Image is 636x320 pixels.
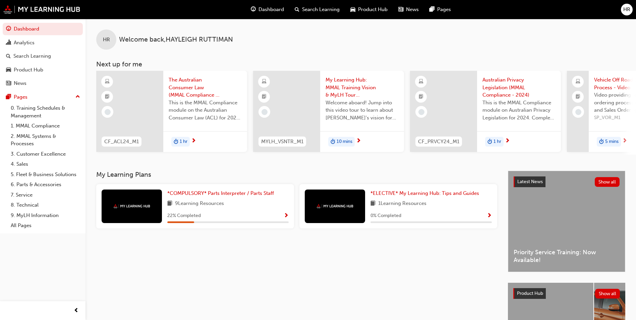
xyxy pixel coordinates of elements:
a: News [3,77,83,90]
span: 9 Learning Resources [175,200,224,208]
a: 3. Customer Excellence [8,149,83,159]
a: 9. MyLH Information [8,210,83,221]
span: pages-icon [6,94,11,100]
h3: Next up for me [85,60,636,68]
span: next-icon [356,138,361,144]
a: MYLH_VSNTR_M1My Learning Hub: MMAL Training Vision & MyLH Tour (Elective)Welcome aboard! Jump int... [253,71,404,152]
div: Search Learning [13,52,51,60]
a: Analytics [3,37,83,49]
span: up-icon [75,93,80,101]
button: Show all [595,177,620,187]
a: 5. Fleet & Business Solutions [8,169,83,180]
span: learningResourceType_ELEARNING-icon [262,77,267,86]
span: 1 hr [494,138,501,146]
span: MYLH_VSNTR_M1 [261,138,303,146]
span: Product Hub [358,6,388,13]
a: All Pages [8,220,83,231]
a: Dashboard [3,23,83,35]
div: Product Hub [14,66,43,74]
span: pages-icon [429,5,435,14]
a: CF_PRVCY24_M1Australian Privacy Legislation (MMAL Compliance - 2024)This is the MMAL Compliance m... [410,71,561,152]
a: 1. MMAL Compliance [8,121,83,131]
span: car-icon [6,67,11,73]
span: News [406,6,419,13]
span: booktick-icon [105,93,110,101]
img: mmal [316,204,353,208]
span: duration-icon [487,138,492,146]
span: duration-icon [331,138,335,146]
span: learningResourceType_ELEARNING-icon [105,77,110,86]
span: news-icon [6,81,11,87]
span: duration-icon [174,138,178,146]
a: Latest NewsShow all [514,176,620,187]
span: My Learning Hub: MMAL Training Vision & MyLH Tour (Elective) [326,76,399,99]
span: search-icon [295,5,299,14]
a: guage-iconDashboard [245,3,289,16]
span: booktick-icon [262,93,267,101]
a: CF_ACL24_M1The Australian Consumer Law (MMAL Compliance - 2024)This is the MMAL Compliance module... [96,71,247,152]
span: learningRecordVerb_NONE-icon [575,109,581,115]
a: 6. Parts & Accessories [8,179,83,190]
a: 4. Sales [8,159,83,169]
span: laptop-icon [576,77,580,86]
a: news-iconNews [393,3,424,16]
span: CF_PRVCY24_M1 [418,138,459,146]
span: book-icon [167,200,172,208]
span: 22 % Completed [167,212,201,220]
a: Product HubShow all [513,288,620,299]
span: 1 Learning Resources [378,200,426,208]
img: mmal [113,204,150,208]
a: search-iconSearch Learning [289,3,345,16]
span: 10 mins [337,138,352,146]
span: 0 % Completed [370,212,401,220]
span: HR [103,36,110,44]
a: 2. MMAL Systems & Processes [8,131,83,149]
span: next-icon [505,138,510,144]
button: Show Progress [284,212,289,220]
a: Latest NewsShow allPriority Service Training: Now Available! [508,171,625,272]
h3: My Learning Plans [96,171,497,178]
button: Pages [3,91,83,103]
a: pages-iconPages [424,3,456,16]
button: HR [621,4,633,15]
div: Analytics [14,39,35,47]
span: *ELECTIVE* My Learning Hub: Tips and Guides [370,190,479,196]
span: CF_ACL24_M1 [104,138,139,146]
span: search-icon [6,53,11,59]
a: *ELECTIVE* My Learning Hub: Tips and Guides [370,190,482,197]
a: Product Hub [3,64,83,76]
a: 8. Technical [8,200,83,210]
span: Dashboard [258,6,284,13]
span: Search Learning [302,6,340,13]
span: guage-icon [6,26,11,32]
span: Pages [437,6,451,13]
span: Australian Privacy Legislation (MMAL Compliance - 2024) [482,76,556,99]
span: This is the MMAL Compliance module on Australian Privacy Legislation for 2024. Complete this modu... [482,99,556,122]
span: book-icon [370,200,375,208]
span: chart-icon [6,40,11,46]
span: next-icon [622,138,627,144]
span: duration-icon [599,138,604,146]
span: booktick-icon [576,93,580,101]
span: Show Progress [284,213,289,219]
button: DashboardAnalyticsSearch LearningProduct HubNews [3,21,83,91]
span: Product Hub [517,290,543,296]
a: Search Learning [3,50,83,62]
a: car-iconProduct Hub [345,3,393,16]
span: Show Progress [487,213,492,219]
span: HR [623,6,630,13]
span: learningRecordVerb_NONE-icon [418,109,424,115]
span: learningRecordVerb_NONE-icon [105,109,111,115]
div: News [14,79,26,87]
span: car-icon [350,5,355,14]
span: prev-icon [74,307,79,315]
span: Latest News [517,179,543,184]
span: booktick-icon [419,93,423,101]
span: *COMPULSORY* Parts Interpreter / Parts Staff [167,190,274,196]
img: mmal [3,5,80,14]
span: learningResourceType_ELEARNING-icon [419,77,423,86]
span: learningRecordVerb_NONE-icon [262,109,268,115]
a: *COMPULSORY* Parts Interpreter / Parts Staff [167,190,277,197]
